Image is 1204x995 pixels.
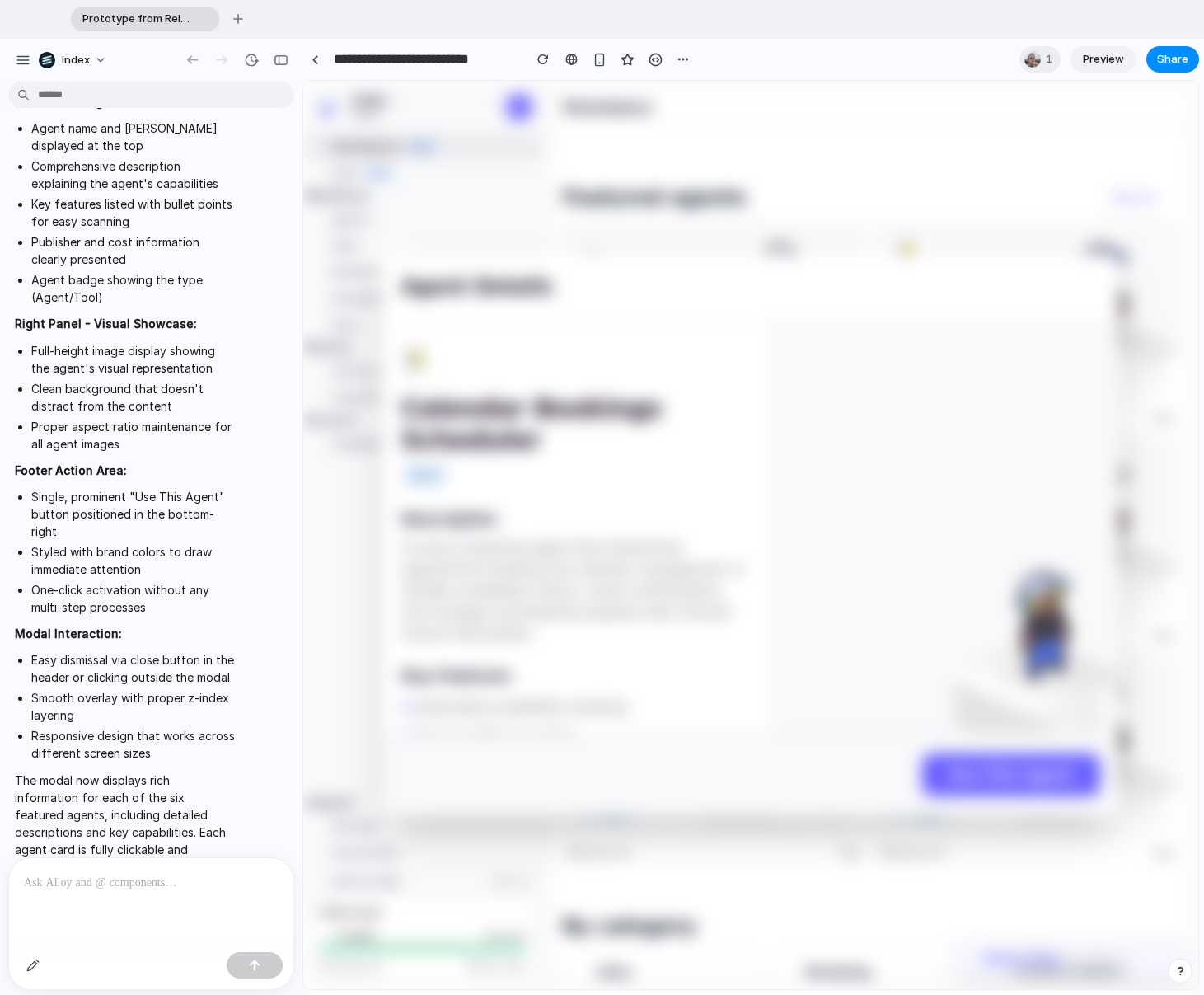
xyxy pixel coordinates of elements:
[71,7,219,31] div: Prototype from Relevance AI
[98,584,447,607] h4: Key Features
[31,689,236,724] li: Smooth overlay with proper z-index layering
[655,865,780,891] a: Relevance AI changelog
[15,772,236,927] p: The modal now displays rich information for each of the six featured agents, including detailed d...
[15,317,197,331] strong: Right Panel - Visual Showcase:
[111,643,273,663] span: Smart conflict resolution
[98,427,447,450] h4: Description
[31,651,236,686] li: Easy dismissal via close button in the header or clicking outside the modal
[771,193,797,219] button: Close modal
[31,543,236,578] li: Styled with brand colors to draw immediate attention
[32,47,115,73] button: Index
[31,488,236,540] li: Single, prominent "Use This Agent" button positioned in the bottom-right
[98,457,447,564] p: A smart scheduling agent that streamlines appointment booking and calendar management. It handles...
[31,271,236,306] li: Agent badge showing the type (Agent/Tool)
[1146,46,1199,73] button: Share
[31,157,236,192] li: Comprehensive description explaining the agent's capabilities
[15,627,122,641] strong: Modal Interaction:
[1157,51,1188,68] span: Share
[31,380,236,415] li: Clean background that doesn't distract from the content
[678,481,797,599] img: Calendar Bookings Scheduler
[76,11,193,27] span: Prototype from Relevance AI
[655,865,780,891] button: What's New
[651,560,817,678] img: platform-ug4c.svg
[31,233,236,268] li: Publisher and cost information clearly presented
[260,17,349,37] span: Marketplace
[1019,46,1061,73] div: 1
[1046,51,1057,68] span: 1
[31,342,236,377] li: Full-height image display showing the agent's visual representation
[680,870,756,886] span: What's New
[31,120,236,154] li: Agent name and [PERSON_NAME] displayed at the top
[62,52,90,68] span: Index
[1070,46,1136,73] a: Preview
[1083,51,1124,68] span: Preview
[31,195,236,230] li: Key features listed with bullet points for easy scanning
[98,193,250,219] h2: Agent Details
[31,727,236,762] li: Responsive design that works across different screen sizes
[15,463,127,477] strong: Footer Action Area:
[98,312,447,374] h3: Calendar Bookings Scheduler
[619,673,798,716] button: Use This Agent
[111,617,324,636] span: Automated availability checking
[31,581,236,616] li: One-click activation without any multi-step processes
[31,418,236,453] li: Proper aspect ratio maintenance for all agent images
